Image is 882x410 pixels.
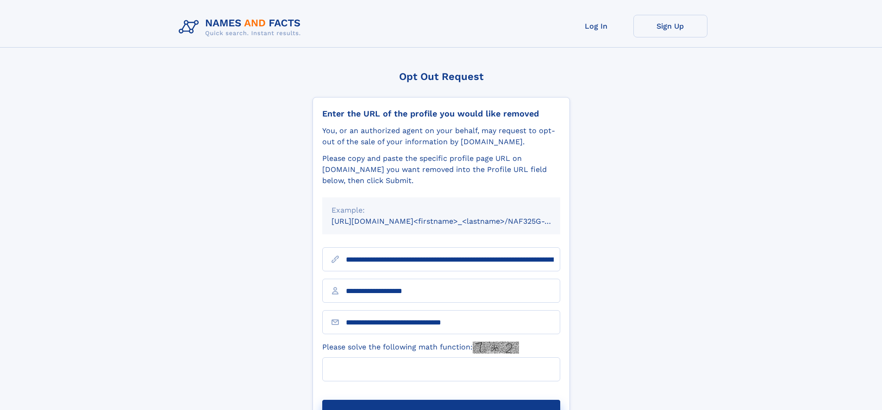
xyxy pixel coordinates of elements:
small: [URL][DOMAIN_NAME]<firstname>_<lastname>/NAF325G-xxxxxxxx [332,217,578,226]
div: Please copy and paste the specific profile page URL on [DOMAIN_NAME] you want removed into the Pr... [322,153,560,186]
label: Please solve the following math function: [322,342,519,354]
a: Sign Up [633,15,707,37]
img: Logo Names and Facts [175,15,308,40]
div: Enter the URL of the profile you would like removed [322,109,560,119]
div: Opt Out Request [313,71,570,82]
a: Log In [559,15,633,37]
div: Example: [332,205,551,216]
div: You, or an authorized agent on your behalf, may request to opt-out of the sale of your informatio... [322,125,560,147]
